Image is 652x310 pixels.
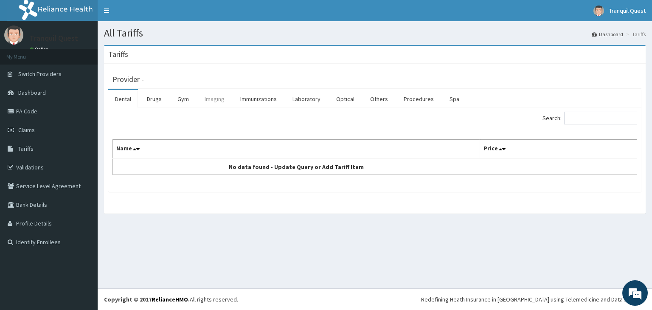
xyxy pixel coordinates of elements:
a: Laboratory [286,90,327,108]
strong: Copyright © 2017 . [104,296,190,303]
input: Search: [564,112,637,124]
th: Name [113,140,480,159]
h3: Provider - [112,76,144,83]
a: Gym [171,90,196,108]
a: Imaging [198,90,231,108]
h3: Tariffs [108,51,128,58]
a: Dashboard [592,31,623,38]
h1: All Tariffs [104,28,646,39]
td: No data found - Update Query or Add Tariff Item [113,159,480,175]
span: Dashboard [18,89,46,96]
label: Search: [542,112,637,124]
img: User Image [593,6,604,16]
a: Dental [108,90,138,108]
div: Redefining Heath Insurance in [GEOGRAPHIC_DATA] using Telemedicine and Data Science! [421,295,646,304]
span: Claims [18,126,35,134]
th: Price [480,140,637,159]
span: Tranquil Quest [609,7,646,14]
span: Switch Providers [18,70,62,78]
a: Immunizations [233,90,284,108]
a: Drugs [140,90,169,108]
span: Tariffs [18,145,34,152]
footer: All rights reserved. [98,288,652,310]
a: Spa [443,90,466,108]
a: Others [363,90,395,108]
a: Optical [329,90,361,108]
a: Procedures [397,90,441,108]
p: Tranquil Quest [30,34,78,42]
a: RelianceHMO [152,296,188,303]
li: Tariffs [624,31,646,38]
a: Online [30,46,50,52]
img: User Image [4,25,23,45]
